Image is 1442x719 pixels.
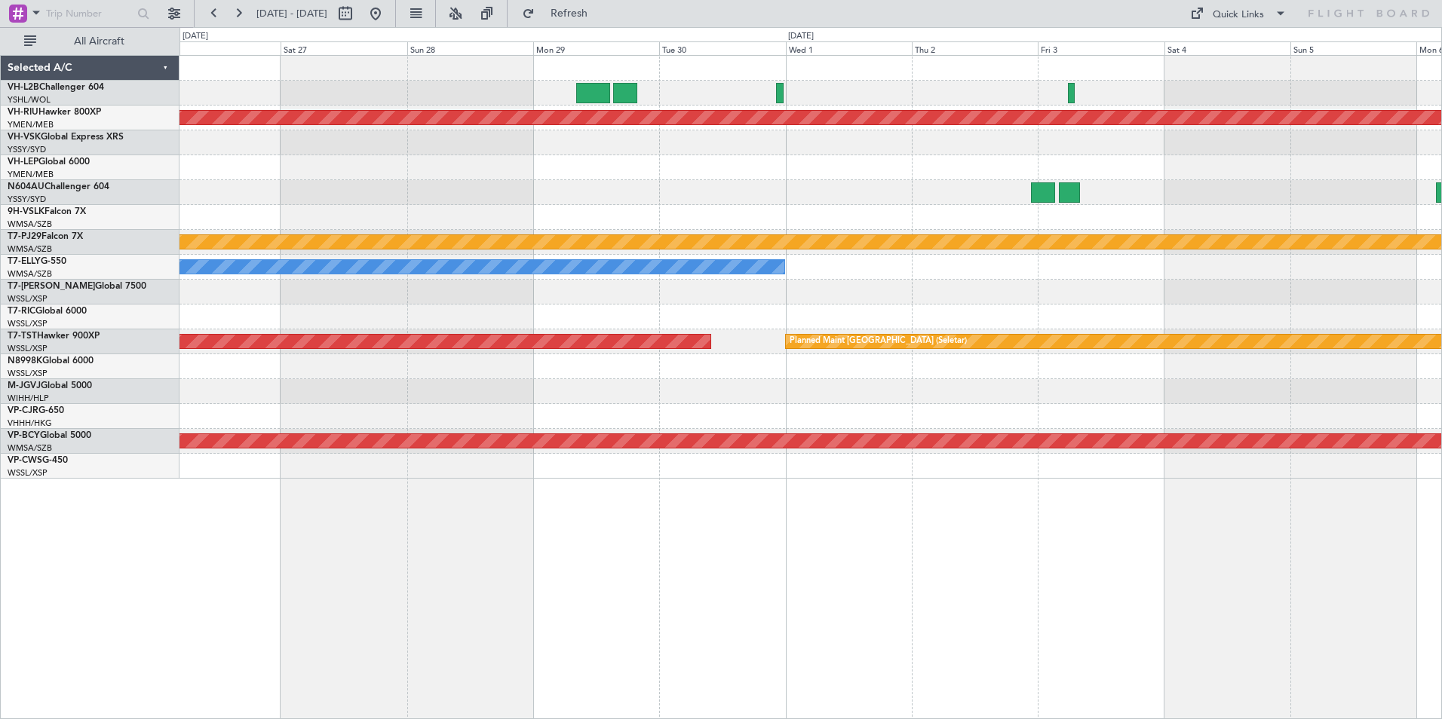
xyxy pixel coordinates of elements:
span: 9H-VSLK [8,207,44,216]
div: Thu 2 [912,41,1038,55]
a: WSSL/XSP [8,467,48,479]
span: VP-CJR [8,406,38,415]
a: T7-[PERSON_NAME]Global 7500 [8,282,146,291]
span: VH-RIU [8,108,38,117]
a: T7-RICGlobal 6000 [8,307,87,316]
a: WMSA/SZB [8,442,52,454]
a: WSSL/XSP [8,343,48,354]
div: Wed 1 [786,41,912,55]
a: T7-TSTHawker 900XP [8,332,100,341]
a: 9H-VSLKFalcon 7X [8,207,86,216]
a: WSSL/XSP [8,368,48,379]
span: N8998K [8,356,42,366]
input: Trip Number [46,2,133,25]
div: Sun 5 [1290,41,1416,55]
a: YSSY/SYD [8,194,46,205]
a: YSHL/WOL [8,94,51,106]
a: YMEN/MEB [8,119,54,130]
a: YMEN/MEB [8,169,54,180]
a: WMSA/SZB [8,243,52,255]
a: VH-VSKGlobal Express XRS [8,133,124,142]
button: Refresh [515,2,606,26]
a: VP-CWSG-450 [8,456,68,465]
span: [DATE] - [DATE] [256,7,327,20]
a: VH-L2BChallenger 604 [8,83,104,92]
a: N8998KGlobal 6000 [8,356,94,366]
button: All Aircraft [17,29,164,54]
div: Fri 26 [155,41,281,55]
a: VP-CJRG-650 [8,406,64,415]
div: Sat 4 [1164,41,1290,55]
a: T7-PJ29Falcon 7X [8,232,83,241]
span: T7-TST [8,332,37,341]
a: VP-BCYGlobal 5000 [8,431,91,440]
div: Planned Maint [GEOGRAPHIC_DATA] (Seletar) [790,330,967,353]
span: Refresh [538,8,601,19]
a: VH-RIUHawker 800XP [8,108,101,117]
span: T7-RIC [8,307,35,316]
span: M-JGVJ [8,381,41,390]
a: YSSY/SYD [8,144,46,155]
span: T7-ELLY [8,257,41,266]
div: Sat 27 [281,41,407,55]
div: Fri 3 [1038,41,1164,55]
a: M-JGVJGlobal 5000 [8,381,92,390]
span: T7-PJ29 [8,232,41,241]
div: [DATE] [788,30,814,43]
a: N604AUChallenger 604 [8,182,109,191]
div: Tue 30 [659,41,785,55]
span: T7-[PERSON_NAME] [8,282,95,291]
a: WIHH/HLP [8,393,49,404]
div: [DATE] [183,30,208,43]
span: VH-LEP [8,158,38,167]
div: Quick Links [1213,8,1264,23]
a: WMSA/SZB [8,219,52,230]
a: VHHH/HKG [8,418,52,429]
span: VP-CWS [8,456,42,465]
span: All Aircraft [39,36,159,47]
span: VH-VSK [8,133,41,142]
a: WSSL/XSP [8,318,48,329]
a: WSSL/XSP [8,293,48,304]
a: VH-LEPGlobal 6000 [8,158,90,167]
div: Sun 28 [407,41,533,55]
span: VH-L2B [8,83,39,92]
div: Mon 29 [533,41,659,55]
a: T7-ELLYG-550 [8,257,66,266]
span: VP-BCY [8,431,40,440]
span: N604AU [8,182,44,191]
a: WMSA/SZB [8,268,52,280]
button: Quick Links [1183,2,1294,26]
